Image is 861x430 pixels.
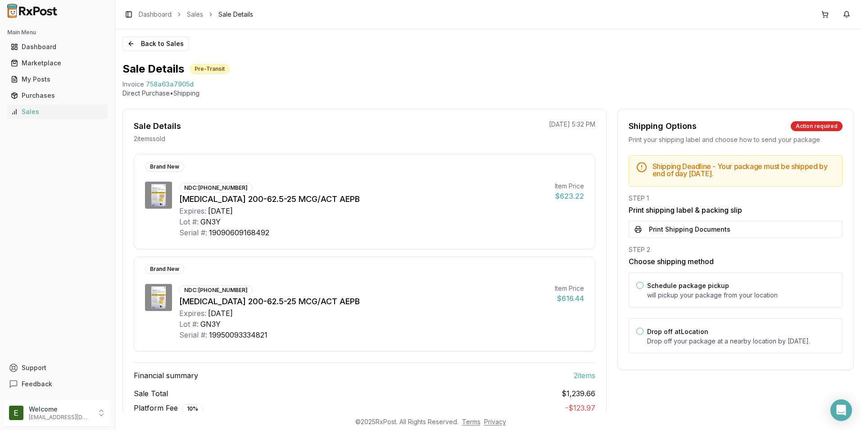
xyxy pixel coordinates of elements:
img: Trelegy Ellipta 200-62.5-25 MCG/ACT AEPB [145,284,172,311]
div: Item Price [555,182,584,191]
button: Sales [4,105,111,119]
div: NDC: [PHONE_NUMBER] [179,285,253,295]
span: 758a63a7905d [146,80,194,89]
div: GN3Y [200,319,221,329]
div: [MEDICAL_DATA] 200-62.5-25 MCG/ACT AEPB [179,295,548,308]
nav: breadcrumb [139,10,253,19]
div: Invoice [122,80,144,89]
img: User avatar [9,406,23,420]
button: Marketplace [4,56,111,70]
p: Welcome [29,405,91,414]
div: NDC: [PHONE_NUMBER] [179,183,253,193]
div: GN3Y [200,216,221,227]
a: Dashboard [7,39,108,55]
div: Print your shipping label and choose how to send your package [629,135,843,144]
div: 19090609168492 [209,227,269,238]
img: RxPost Logo [4,4,61,18]
button: My Posts [4,72,111,87]
h2: Main Menu [7,29,108,36]
div: STEP 2 [629,245,843,254]
button: Purchases [4,88,111,103]
h1: Sale Details [122,62,184,76]
h5: Shipping Deadline - Your package must be shipped by end of day [DATE] . [653,163,835,177]
div: Brand New [145,162,184,172]
div: 19950093334821 [209,329,267,340]
span: Feedback [22,380,52,389]
a: Privacy [484,418,506,425]
p: will pickup your package from your location [647,291,835,300]
div: Pre-Transit [190,64,230,74]
img: Trelegy Ellipta 200-62.5-25 MCG/ACT AEPB [145,182,172,209]
h3: Print shipping label & packing slip [629,205,843,215]
div: Dashboard [11,42,104,51]
div: Shipping Options [629,120,697,133]
span: $1,239.66 [562,388,595,399]
a: My Posts [7,71,108,87]
span: 2 item s [574,370,595,381]
p: [EMAIL_ADDRESS][DOMAIN_NAME] [29,414,91,421]
div: Sales [11,107,104,116]
a: Purchases [7,87,108,104]
div: [DATE] [208,206,233,216]
button: Back to Sales [122,37,189,51]
div: [MEDICAL_DATA] 200-62.5-25 MCG/ACT AEPB [179,193,548,206]
a: Sales [7,104,108,120]
p: 2 item s sold [134,134,165,143]
p: [DATE] 5:32 PM [549,120,595,129]
a: Terms [462,418,480,425]
button: Support [4,360,111,376]
span: Financial summary [134,370,198,381]
div: $616.44 [555,293,584,304]
label: Drop off at Location [647,328,708,335]
button: Print Shipping Documents [629,221,843,238]
span: Sale Total [134,388,168,399]
div: Expires: [179,206,206,216]
p: Direct Purchase • Shipping [122,89,854,98]
p: Drop off your package at a nearby location by [DATE] . [647,337,835,346]
div: Lot #: [179,319,199,329]
h3: Choose shipping method [629,256,843,267]
div: Brand New [145,264,184,274]
div: Lot #: [179,216,199,227]
div: Expires: [179,308,206,319]
div: Marketplace [11,59,104,68]
div: My Posts [11,75,104,84]
div: STEP 1 [629,194,843,203]
div: Purchases [11,91,104,100]
span: Sale Details [218,10,253,19]
div: [DATE] [208,308,233,319]
div: Serial #: [179,227,207,238]
div: Open Intercom Messenger [830,399,852,421]
div: Item Price [555,284,584,293]
label: Schedule package pickup [647,282,729,289]
a: Sales [187,10,203,19]
span: - $123.97 [565,403,595,412]
button: Dashboard [4,40,111,54]
div: 10 % [182,404,203,414]
span: Platform Fee [134,403,203,414]
a: Marketplace [7,55,108,71]
button: Feedback [4,376,111,392]
div: Sale Details [134,120,181,133]
div: $623.22 [555,191,584,201]
div: Serial #: [179,329,207,340]
div: Action required [791,121,843,131]
a: Dashboard [139,10,172,19]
